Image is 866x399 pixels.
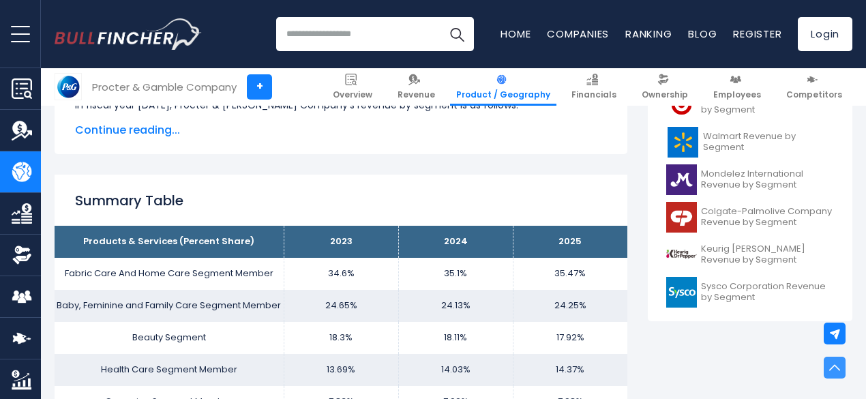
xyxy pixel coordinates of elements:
img: MDLZ logo [666,164,697,195]
span: Employees [713,89,761,100]
img: SYY logo [666,277,697,308]
a: Login [798,17,852,51]
td: 24.65% [284,290,398,322]
td: Fabric Care And Home Care Segment Member [55,258,284,290]
td: 18.11% [398,322,513,354]
th: 2023 [284,226,398,258]
td: Baby, Feminine and Family Care Segment Member [55,290,284,322]
h2: Summary Table [75,190,607,211]
div: Procter & Gamble Company [92,79,237,95]
td: 24.13% [398,290,513,322]
span: Financials [571,89,616,100]
span: Continue reading... [75,122,607,138]
th: 2025 [513,226,627,258]
span: Colgate-Palmolive Company Revenue by Segment [701,206,834,229]
span: Ownership [642,89,688,100]
a: Employees [707,68,767,106]
a: Colgate-Palmolive Company Revenue by Segment [658,198,842,236]
span: Overview [333,89,372,100]
span: Keurig [PERSON_NAME] Revenue by Segment [701,243,834,267]
a: Mondelez International Revenue by Segment [658,161,842,198]
span: Competitors [786,89,842,100]
a: Overview [327,68,378,106]
img: CL logo [666,202,697,233]
td: 34.6% [284,258,398,290]
a: Competitors [780,68,848,106]
td: 18.3% [284,322,398,354]
td: 13.69% [284,354,398,386]
a: Ranking [625,27,672,41]
th: 2024 [398,226,513,258]
td: 35.47% [513,258,627,290]
img: Ownership [12,245,32,265]
a: Sysco Corporation Revenue by Segment [658,274,842,311]
a: Companies [547,27,609,41]
th: Products & Services (Percent Share) [55,226,284,258]
td: Health Care Segment Member [55,354,284,386]
td: 14.37% [513,354,627,386]
a: Ownership [636,68,694,106]
span: Walmart Revenue by Segment [703,131,834,154]
td: 14.03% [398,354,513,386]
img: PG logo [55,74,81,100]
a: Go to homepage [55,18,201,50]
a: + [247,74,272,100]
a: Product / Geography [450,68,556,106]
span: Sysco Corporation Revenue by Segment [701,281,834,304]
a: Financials [565,68,623,106]
span: Mondelez International Revenue by Segment [701,168,834,192]
a: Walmart Revenue by Segment [658,123,842,161]
img: WMT logo [666,127,699,158]
a: Home [501,27,531,41]
img: KDP logo [666,239,697,270]
a: Keurig [PERSON_NAME] Revenue by Segment [658,236,842,274]
span: Revenue [398,89,435,100]
img: Bullfincher logo [55,18,202,50]
button: Search [440,17,474,51]
td: Beauty Segment [55,322,284,354]
span: Product / Geography [456,89,550,100]
a: Register [733,27,781,41]
td: 17.92% [513,322,627,354]
td: 24.25% [513,290,627,322]
a: Blog [688,27,717,41]
a: Revenue [391,68,441,106]
td: 35.1% [398,258,513,290]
